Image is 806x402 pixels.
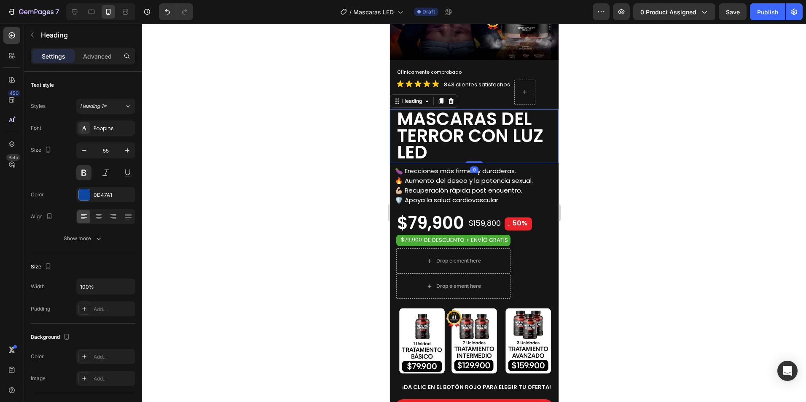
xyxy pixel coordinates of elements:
[94,306,133,313] div: Add...
[159,3,193,20] div: Undo/Redo
[31,81,54,89] div: Text style
[64,234,103,243] div: Show more
[3,3,63,20] button: 7
[94,191,133,199] div: 0D47A1
[390,24,559,402] iframe: Design area
[757,8,778,16] div: Publish
[31,375,46,382] div: Image
[349,8,352,16] span: /
[31,332,72,343] div: Background
[77,279,135,294] input: Auto
[31,353,44,360] div: Color
[31,102,46,110] div: Styles
[633,3,715,20] button: 0 product assigned
[76,99,135,114] button: Heading 1*
[31,305,50,313] div: Padding
[8,90,20,96] div: 450
[353,8,394,16] span: Mascaras LED
[41,30,132,40] p: Heading
[777,361,798,381] div: Open Intercom Messenger
[94,375,133,383] div: Add...
[719,3,747,20] button: Save
[83,52,112,61] p: Advanced
[31,124,41,132] div: Font
[31,145,53,156] div: Size
[422,8,435,16] span: Draft
[6,154,20,161] div: Beta
[31,261,53,273] div: Size
[31,231,135,246] button: Show more
[42,52,65,61] p: Settings
[94,353,133,361] div: Add...
[31,191,44,198] div: Color
[4,375,164,395] button: <p><span style="font-size:20px;"><strong>¡QUIERO MÁS POTENCIA!</strong></span></p>
[80,102,107,110] span: Heading 1*
[31,283,45,290] div: Width
[31,211,54,222] div: Align
[726,8,740,16] span: Save
[94,125,133,132] div: Poppins
[55,7,59,17] p: 7
[640,8,696,16] span: 0 product assigned
[750,3,785,20] button: Publish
